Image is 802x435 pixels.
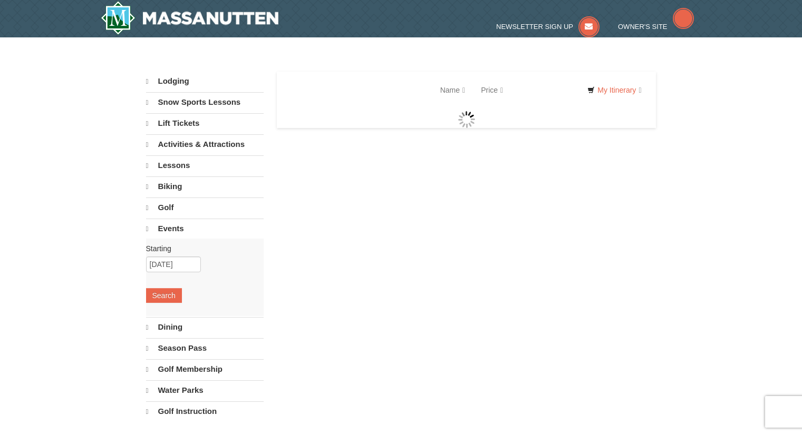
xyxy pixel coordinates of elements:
[618,23,668,31] span: Owner's Site
[146,288,182,303] button: Search
[146,359,264,379] a: Golf Membership
[146,219,264,239] a: Events
[146,176,264,196] a: Biking
[101,1,279,35] a: Massanutten Resort
[496,23,600,31] a: Newsletter Sign Up
[146,197,264,217] a: Golf
[618,23,694,31] a: Owner's Site
[458,111,475,128] img: wait gif
[146,155,264,175] a: Lessons
[432,80,473,101] a: Name
[146,401,264,421] a: Golf Instruction
[146,134,264,154] a: Activities & Attractions
[473,80,511,101] a: Price
[146,317,264,337] a: Dining
[146,380,264,400] a: Water Parks
[581,82,648,98] a: My Itinerary
[146,92,264,112] a: Snow Sports Lessons
[146,243,256,254] label: Starting
[146,113,264,133] a: Lift Tickets
[146,338,264,358] a: Season Pass
[101,1,279,35] img: Massanutten Resort Logo
[496,23,573,31] span: Newsletter Sign Up
[146,72,264,91] a: Lodging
